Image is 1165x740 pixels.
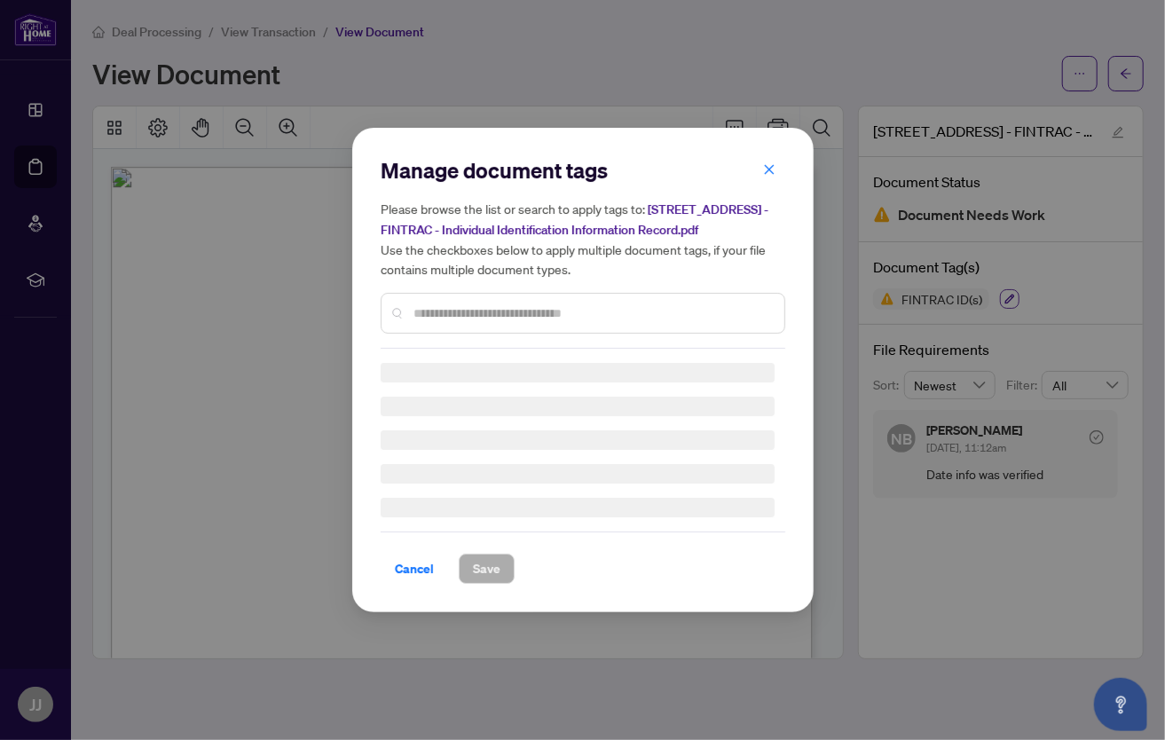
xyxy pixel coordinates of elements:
button: Save [459,554,515,584]
button: Open asap [1094,678,1147,731]
h5: Please browse the list or search to apply tags to: Use the checkboxes below to apply multiple doc... [381,199,785,279]
h2: Manage document tags [381,156,785,185]
span: close [763,163,775,176]
button: Cancel [381,554,448,584]
span: Cancel [395,555,434,583]
span: [STREET_ADDRESS] - FINTRAC - Individual Identification Information Record.pdf [381,201,768,238]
